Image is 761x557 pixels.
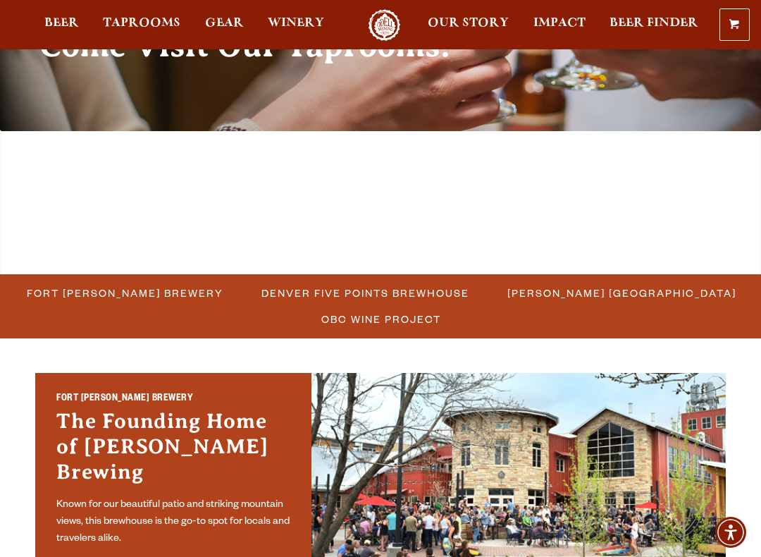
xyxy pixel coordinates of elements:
span: Impact [533,18,586,29]
span: OBC Wine Project [321,309,441,329]
a: Fort [PERSON_NAME] Brewery [18,283,230,303]
span: Winery [268,18,324,29]
h3: The Founding Home of [PERSON_NAME] Brewing [56,408,290,491]
a: Beer [35,9,88,41]
h2: Come Visit Our Taprooms! [39,28,479,63]
a: OBC Wine Project [313,309,448,329]
span: Beer [44,18,79,29]
a: Odell Home [358,9,411,41]
span: Taprooms [103,18,180,29]
span: [PERSON_NAME] [GEOGRAPHIC_DATA] [507,283,736,303]
a: Gear [196,9,253,41]
div: Accessibility Menu [715,517,746,548]
a: Taprooms [94,9,190,41]
a: Denver Five Points Brewhouse [253,283,476,303]
h2: Fort [PERSON_NAME] Brewery [56,392,290,408]
span: Our Story [428,18,509,29]
span: Beer Finder [610,18,698,29]
a: Impact [524,9,595,41]
span: Gear [205,18,244,29]
span: Fort [PERSON_NAME] Brewery [27,283,223,303]
span: Denver Five Points Brewhouse [261,283,469,303]
a: Our Story [419,9,518,41]
a: Winery [259,9,333,41]
p: Known for our beautiful patio and striking mountain views, this brewhouse is the go-to spot for l... [56,497,290,548]
a: Beer Finder [600,9,707,41]
a: [PERSON_NAME] [GEOGRAPHIC_DATA] [499,283,743,303]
